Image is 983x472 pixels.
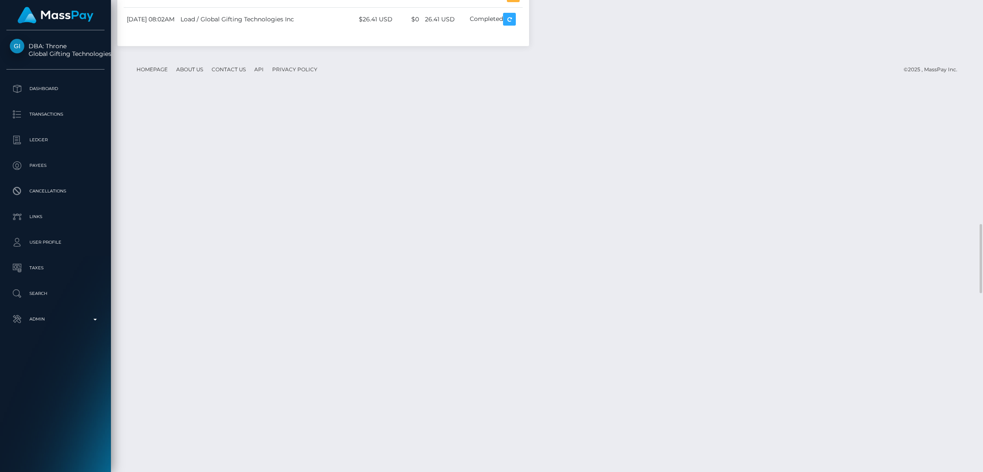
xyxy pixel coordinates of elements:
p: Admin [10,313,101,326]
p: User Profile [10,236,101,249]
p: Payees [10,159,101,172]
a: Taxes [6,257,105,279]
p: Transactions [10,108,101,121]
span: DBA: Throne Global Gifting Technologies Inc [6,42,105,58]
td: Completed [467,8,523,31]
div: © 2025 , MassPay Inc. [904,65,964,74]
td: [DATE] 08:02AM [124,8,177,31]
a: Contact Us [208,63,249,76]
a: Links [6,206,105,227]
a: Privacy Policy [269,63,321,76]
a: Payees [6,155,105,176]
a: Ledger [6,129,105,151]
td: $26.41 USD [356,8,400,31]
a: User Profile [6,232,105,253]
p: Taxes [10,262,101,274]
img: MassPay Logo [17,7,93,23]
td: $0 [400,8,422,31]
p: Cancellations [10,185,101,198]
a: Transactions [6,104,105,125]
td: Load / Global Gifting Technologies Inc [177,8,356,31]
p: Dashboard [10,82,101,95]
p: Ledger [10,134,101,146]
img: Global Gifting Technologies Inc [10,39,24,53]
a: Homepage [133,63,171,76]
a: Cancellations [6,181,105,202]
a: About Us [173,63,206,76]
a: Admin [6,309,105,330]
p: Search [10,287,101,300]
a: API [251,63,267,76]
p: Links [10,210,101,223]
a: Dashboard [6,78,105,99]
a: Search [6,283,105,304]
td: 26.41 USD [422,8,467,31]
